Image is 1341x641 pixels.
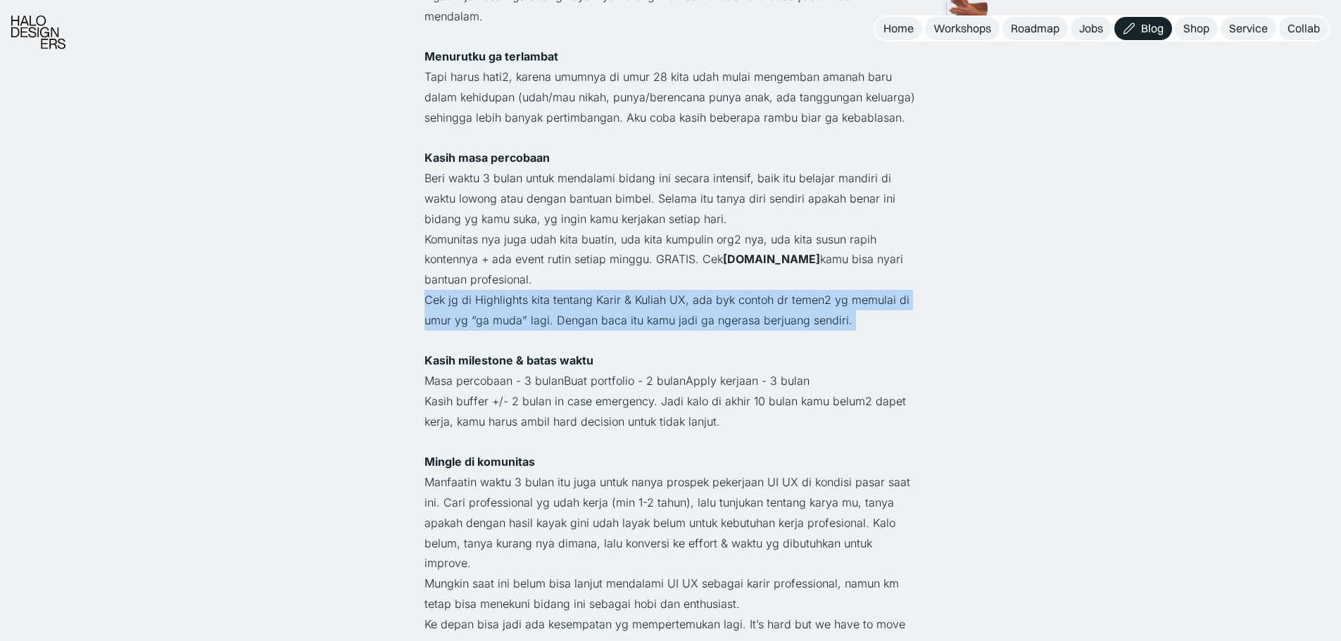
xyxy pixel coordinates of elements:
[883,21,914,36] div: Home
[1002,17,1068,40] a: Roadmap
[424,229,917,290] p: Komunitas nya juga udah kita buatin, uda kita kumpulin org2 nya, uda kita susun rapih kontennya +...
[1071,17,1112,40] a: Jobs
[424,353,593,367] strong: Kasih milestone & batas waktu
[424,331,917,351] p: ‍
[925,17,1000,40] a: Workshops
[1079,21,1103,36] div: Jobs
[424,128,917,148] p: ‍
[424,49,558,63] strong: Menurutku ga terlambat
[1288,21,1320,36] div: Collab
[1141,21,1164,36] div: Blog
[933,21,991,36] div: Workshops
[1114,17,1172,40] a: Blog
[424,27,917,47] p: ‍
[1011,21,1059,36] div: Roadmap
[424,391,917,432] p: Kasih buffer +/- 2 bulan in case emergency. Jadi kalo di akhir 10 bulan kamu belum2 dapet kerja, ...
[424,67,917,127] p: Tapi harus hati2, karena umumnya di umur 28 kita udah mulai mengemban amanah baru dalam kehidupan...
[1221,17,1276,40] a: Service
[424,371,917,391] p: Masa percobaan - 3 bulanBuat portfolio - 2 bulanApply kerjaan - 3 bulan
[1175,17,1218,40] a: Shop
[1229,21,1268,36] div: Service
[424,290,917,331] p: Cek jg di Highlights kita tentang Karir & Kuliah UX, ada byk contoh dr temen2 yg memulai di umur ...
[723,252,820,266] a: [DOMAIN_NAME]
[424,455,535,469] strong: Mingle di komunitas
[424,432,917,452] p: ‍
[1279,17,1328,40] a: Collab
[424,168,917,229] p: Beri waktu 3 bulan untuk mendalami bidang ini secara intensif, baik itu belajar mandiri di waktu ...
[424,472,917,573] p: Manfaatin waktu 3 bulan itu juga untuk nanya prospek pekerjaan UI UX di kondisi pasar saat ini. C...
[1183,21,1209,36] div: Shop
[424,151,550,165] strong: Kasih masa percobaan
[424,573,917,614] p: Mungkin saat ini belum bisa lanjut mendalami UI UX sebagai karir professional, namun km tetap bis...
[875,17,922,40] a: Home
